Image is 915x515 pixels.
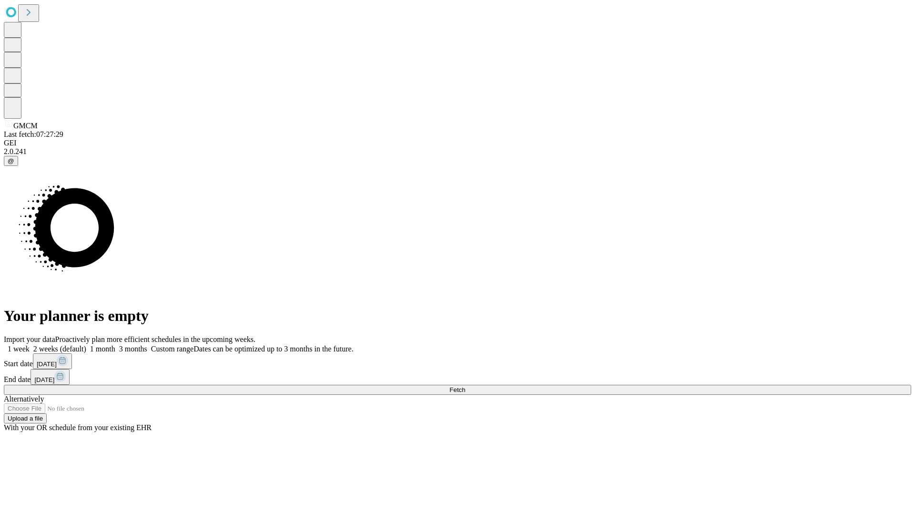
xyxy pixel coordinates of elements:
[449,386,465,393] span: Fetch
[4,413,47,423] button: Upload a file
[4,156,18,166] button: @
[33,353,72,369] button: [DATE]
[34,376,54,383] span: [DATE]
[4,423,152,432] span: With your OR schedule from your existing EHR
[4,139,911,147] div: GEI
[4,395,44,403] span: Alternatively
[4,353,911,369] div: Start date
[13,122,38,130] span: GMCM
[4,130,63,138] span: Last fetch: 07:27:29
[37,360,57,368] span: [DATE]
[33,345,86,353] span: 2 weeks (default)
[4,307,911,325] h1: Your planner is empty
[30,369,70,385] button: [DATE]
[4,147,911,156] div: 2.0.241
[4,335,55,343] span: Import your data
[90,345,115,353] span: 1 month
[193,345,353,353] span: Dates can be optimized up to 3 months in the future.
[4,369,911,385] div: End date
[151,345,193,353] span: Custom range
[119,345,147,353] span: 3 months
[55,335,255,343] span: Proactively plan more efficient schedules in the upcoming weeks.
[8,157,14,165] span: @
[8,345,30,353] span: 1 week
[4,385,911,395] button: Fetch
